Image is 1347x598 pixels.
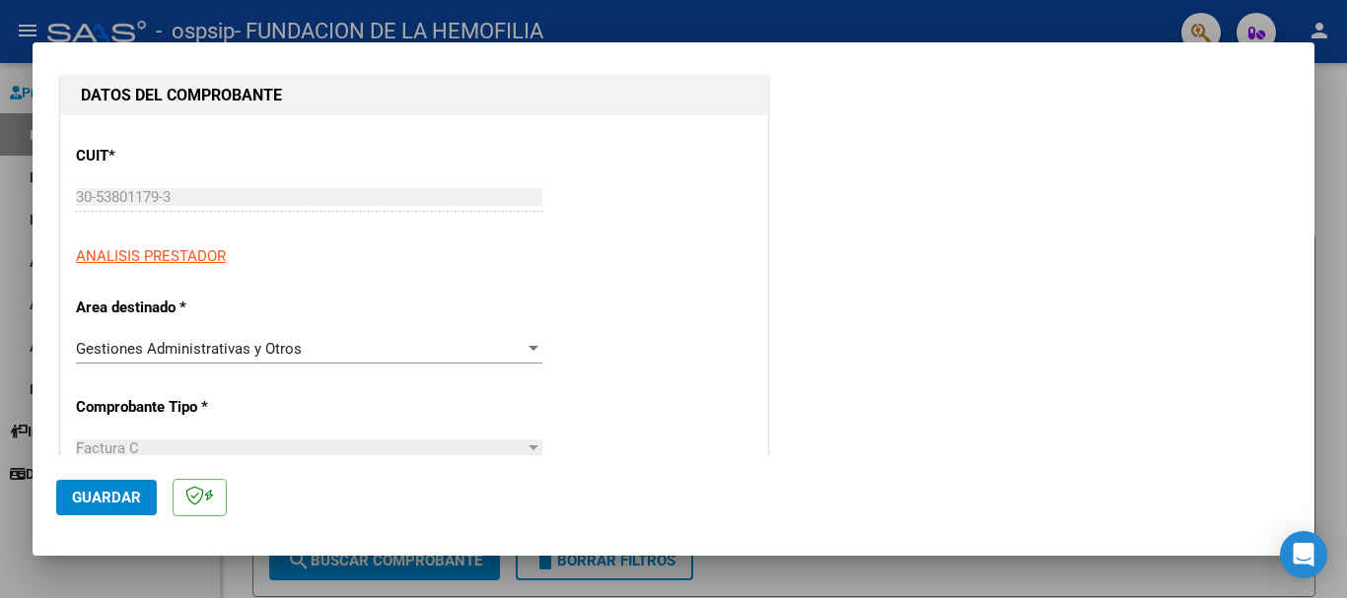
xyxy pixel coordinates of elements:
[56,480,157,515] button: Guardar
[76,340,302,358] span: Gestiones Administrativas y Otros
[76,247,226,265] span: ANALISIS PRESTADOR
[81,86,282,104] strong: DATOS DEL COMPROBANTE
[76,396,279,419] p: Comprobante Tipo *
[1280,531,1327,578] div: Open Intercom Messenger
[76,145,279,167] p: CUIT
[76,439,139,457] span: Factura C
[76,297,279,319] p: Area destinado *
[72,489,141,506] span: Guardar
